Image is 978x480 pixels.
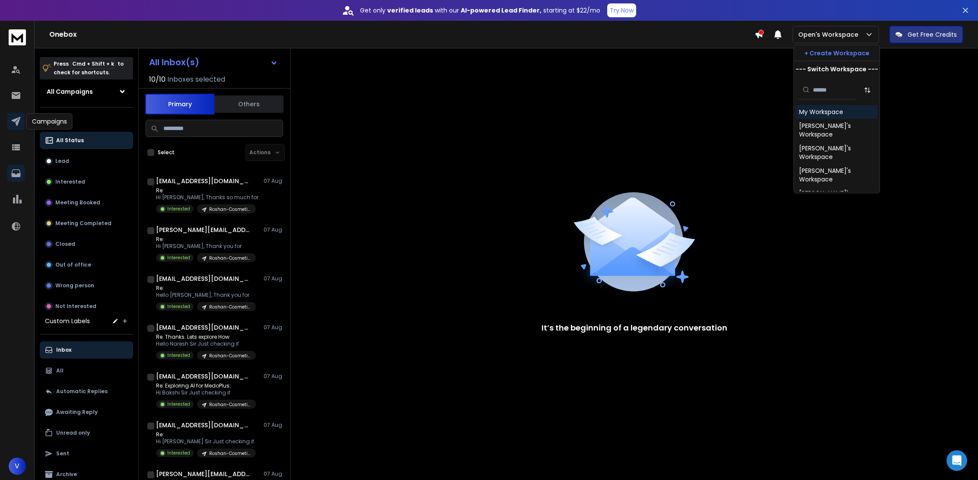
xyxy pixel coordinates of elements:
[264,275,283,282] p: 07 Aug
[56,137,84,144] p: All Status
[149,58,199,67] h1: All Inbox(s)
[209,206,251,213] p: Roshan-Cosmetic Clinics-[GEOGRAPHIC_DATA] Leads [DATE]
[167,450,190,456] p: Interested
[40,83,133,100] button: All Campaigns
[9,29,26,45] img: logo
[40,132,133,149] button: All Status
[796,65,878,73] p: --- Switch Workspace ---
[40,215,133,232] button: Meeting Completed
[156,243,256,250] p: Hi [PERSON_NAME], Thank you for
[40,114,133,127] h3: Filters
[25,5,38,19] img: Profile image for Box
[151,3,167,20] button: Home
[804,49,870,57] p: + Create Workspace
[56,388,108,395] p: Automatic Replies
[264,226,283,233] p: 07 Aug
[55,220,111,227] p: Meeting Completed
[156,470,251,478] h1: [PERSON_NAME][EMAIL_ADDRESS][DOMAIN_NAME]
[40,341,133,359] button: Inbox
[156,431,256,438] p: Re:
[156,382,256,389] p: Re: Exploring AI for MedoPlus:
[41,283,48,290] button: Upload attachment
[167,303,190,310] p: Interested
[156,292,256,299] p: Hello [PERSON_NAME], Thank you for
[40,383,133,400] button: Automatic Replies
[83,94,159,103] div: Should it not be running?
[387,6,433,15] strong: verified leads
[40,298,133,315] button: Not Interested
[40,362,133,379] button: All
[26,113,73,130] div: Campaigns
[49,29,755,40] h1: Onebox
[859,81,876,99] button: Sort by Sort A-Z
[40,277,133,294] button: Wrong person
[209,304,251,310] p: Roshan-Cosmetic Clinics-[GEOGRAPHIC_DATA] Leads [DATE]
[156,334,256,340] p: Re: Thanks. Lets explore How
[42,8,54,15] h1: Box
[71,59,115,69] span: Cmd + Shift + k
[542,322,727,334] p: It’s the beginning of a legendary conversation
[56,471,77,478] p: Archive
[264,324,283,331] p: 07 Aug
[7,265,166,280] textarea: Message…
[799,144,874,161] div: [PERSON_NAME]'s Workspace
[799,108,843,116] div: My Workspace
[167,401,190,407] p: Interested
[156,323,251,332] h1: [EMAIL_ADDRESS][DOMAIN_NAME]
[156,187,258,194] p: Re:
[167,352,190,359] p: Interested
[55,241,75,248] p: Closed
[908,30,957,39] p: Get Free Credits
[40,235,133,253] button: Closed
[209,401,251,408] p: Roshan-Cosmetic Clinics-[GEOGRAPHIC_DATA] Leads [DATE]
[156,285,256,292] p: Re:
[156,421,251,429] h1: [EMAIL_ADDRESS][DOMAIN_NAME]
[76,89,166,108] div: Should it not be running?
[7,194,142,272] div: Hi [PERSON_NAME],I looked into your campaign and it appears that the end date was set to [DATE]. ...
[14,120,135,129] div: Hi [PERSON_NAME],
[156,194,258,201] p: Hi [PERSON_NAME], Thanks so much for
[214,95,284,114] button: Others
[798,30,862,39] p: Open's Workspace
[40,404,133,421] button: Awaiting Reply
[40,256,133,273] button: Out of office
[54,60,124,77] p: Press to check for shortcuts.
[56,367,64,374] p: All
[156,226,251,234] h1: [PERSON_NAME][EMAIL_ADDRESS][DOMAIN_NAME]
[156,389,256,396] p: Hi Bakshi Sir Just checking if
[40,424,133,442] button: Unread only
[55,158,69,165] p: Lead
[7,115,166,194] div: Raj says…
[40,173,133,191] button: Interested
[946,450,967,471] iframe: Intercom live chat
[889,26,963,43] button: Get Free Credits
[167,74,225,85] h3: Inboxes selected
[56,409,98,416] p: Awaiting Reply
[156,438,256,445] p: Hi [PERSON_NAME] Sir Just checking if
[145,94,214,114] button: Primary
[264,178,283,184] p: 07 Aug
[167,206,190,212] p: Interested
[799,166,874,184] div: [PERSON_NAME]'s Workspace
[360,6,600,15] p: Get only with our starting at $22/mo
[55,178,85,185] p: Interested
[40,194,133,211] button: Meeting Booked
[148,280,162,293] button: Send a message…
[610,6,634,15] p: Try Now
[14,208,135,267] div: I looked into your campaign and it appears that the end date was set to [DATE]. Since that date h...
[55,261,91,268] p: Out of office
[149,74,166,85] span: 10 / 10
[607,3,636,17] button: Try Now
[14,199,135,208] div: Hi [PERSON_NAME],
[9,458,26,475] button: V
[7,24,166,89] div: Vasislav says…
[799,189,874,206] div: [PERSON_NAME]'s Workspace
[264,422,283,429] p: 07 Aug
[142,54,285,71] button: All Inbox(s)
[156,372,251,381] h1: [EMAIL_ADDRESS][DOMAIN_NAME]
[156,274,251,283] h1: [EMAIL_ADDRESS][DOMAIN_NAME]
[47,87,93,96] h1: All Campaigns
[14,133,135,166] div: Thanks for reaching out. I’m passing this to our tech team to investigate why your campaign is ru...
[13,283,20,290] button: Emoji picker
